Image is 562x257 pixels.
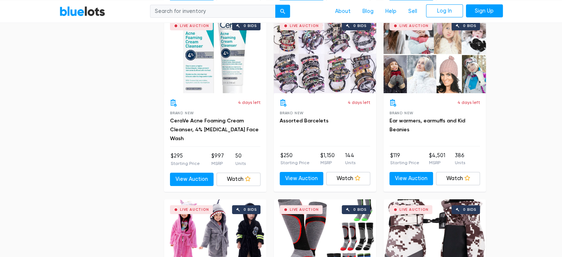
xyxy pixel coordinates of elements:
[170,111,194,115] span: Brand New
[326,172,370,185] a: Watch
[211,160,224,167] p: MSRP
[280,159,310,166] p: Starting Price
[390,152,419,166] li: $119
[429,152,445,166] li: $4,501
[290,24,319,28] div: Live Auction
[235,160,246,167] p: Units
[274,16,376,93] a: Live Auction 0 bids
[320,159,334,166] p: MSRP
[280,118,328,124] a: Assorted Barcelets
[243,24,257,28] div: 0 bids
[320,152,334,166] li: $1,150
[426,4,463,17] a: Log In
[211,152,224,167] li: $997
[235,152,246,167] li: 50
[171,160,200,167] p: Starting Price
[59,6,105,16] a: BlueLots
[164,16,266,93] a: Live Auction 0 bids
[180,24,209,28] div: Live Auction
[357,4,379,18] a: Blog
[463,208,476,212] div: 0 bids
[171,152,200,167] li: $295
[280,152,310,166] li: $250
[455,159,465,166] p: Units
[348,99,370,106] p: 4 days left
[170,118,259,142] a: CeraVe Acne Foaming Cream Cleanser, 4% [MEDICAL_DATA] Face Wash
[429,159,445,166] p: MSRP
[150,4,276,18] input: Search for inventory
[389,111,413,115] span: Brand New
[389,118,465,133] a: Ear warmers, earmuffs and Kid Beanies
[290,208,319,212] div: Live Auction
[180,208,209,212] div: Live Auction
[329,4,357,18] a: About
[399,24,429,28] div: Live Auction
[379,4,402,18] a: Help
[463,24,476,28] div: 0 bids
[280,111,304,115] span: Brand New
[345,152,355,166] li: 144
[238,99,260,106] p: 4 days left
[402,4,423,18] a: Sell
[455,152,465,166] li: 386
[466,4,503,17] a: Sign Up
[353,24,367,28] div: 0 bids
[345,159,355,166] p: Units
[217,173,260,186] a: Watch
[170,173,214,186] a: View Auction
[243,208,257,212] div: 0 bids
[389,172,433,185] a: View Auction
[384,16,486,93] a: Live Auction 0 bids
[390,159,419,166] p: Starting Price
[399,208,429,212] div: Live Auction
[457,99,480,106] p: 4 days left
[280,172,324,185] a: View Auction
[353,208,367,212] div: 0 bids
[436,172,480,185] a: Watch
